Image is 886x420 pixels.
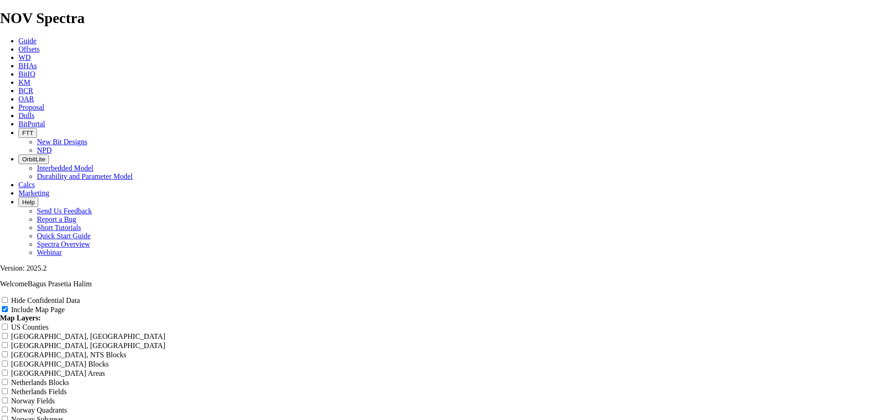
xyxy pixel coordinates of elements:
a: Guide [18,37,36,45]
label: Hide Confidential Data [11,296,80,304]
label: Netherlands Blocks [11,379,69,386]
a: NPD [37,146,52,154]
a: OAR [18,95,34,103]
label: Netherlands Fields [11,388,66,396]
a: Calcs [18,181,35,189]
span: OrbitLite [22,156,45,163]
span: FTT [22,130,33,136]
a: Marketing [18,189,49,197]
a: BitPortal [18,120,45,128]
label: [GEOGRAPHIC_DATA], [GEOGRAPHIC_DATA] [11,342,165,349]
a: Short Tutorials [37,224,81,231]
label: Norway Fields [11,397,55,405]
label: [GEOGRAPHIC_DATA], NTS Blocks [11,351,126,359]
a: Spectra Overview [37,240,90,248]
span: Help [22,199,35,206]
a: WD [18,53,31,61]
a: Offsets [18,45,40,53]
a: BHAs [18,62,37,70]
a: KM [18,78,30,86]
a: Durability and Parameter Model [37,172,133,180]
label: Norway Quadrants [11,406,67,414]
label: [GEOGRAPHIC_DATA] Areas [11,369,105,377]
label: [GEOGRAPHIC_DATA], [GEOGRAPHIC_DATA] [11,332,165,340]
a: Send Us Feedback [37,207,92,215]
span: Bagus Prasetia Halim [28,280,92,288]
button: Help [18,197,38,207]
button: OrbitLite [18,154,49,164]
a: Report a Bug [37,215,76,223]
a: Webinar [37,248,62,256]
a: BitIQ [18,70,35,78]
a: Interbedded Model [37,164,93,172]
label: [GEOGRAPHIC_DATA] Blocks [11,360,109,368]
label: US Counties [11,323,48,331]
a: Dulls [18,112,35,119]
label: Include Map Page [11,306,65,314]
button: FTT [18,128,37,138]
a: Proposal [18,103,44,111]
a: Quick Start Guide [37,232,90,240]
a: BCR [18,87,33,95]
a: New Bit Designs [37,138,87,146]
